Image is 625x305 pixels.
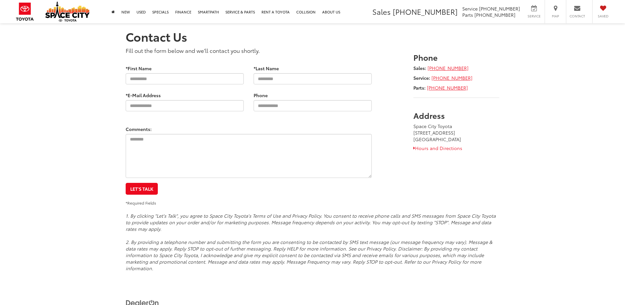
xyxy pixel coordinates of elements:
span: Map [548,14,563,18]
label: Comments: [126,126,152,132]
span: [PHONE_NUMBER] [393,6,458,17]
strong: Parts: [413,84,426,91]
small: *Required Fields [126,200,156,206]
label: *E-Mail Address [126,92,161,98]
strong: Service: [413,75,430,81]
button: Let's Talk [126,183,158,195]
strong: Sales: [413,65,426,71]
h1: Contact Us [126,30,500,43]
a: [PHONE_NUMBER] [427,65,469,71]
label: Phone [254,92,268,98]
address: Space City Toyota [STREET_ADDRESS] [GEOGRAPHIC_DATA] [413,123,500,142]
a: Hours and Directions [413,145,462,151]
h3: Phone [413,53,500,61]
span: Parts [462,11,473,18]
span: Sales [372,6,391,17]
span: Saved [596,14,610,18]
em: 1. By clicking "Let's Talk", you agree to Space City Toyota's Terms of Use and Privacy Policy. Yo... [126,212,496,272]
span: Service [527,14,541,18]
span: [PHONE_NUMBER] [479,5,520,12]
p: Fill out the form below and we'll contact you shortly. [126,46,372,54]
span: Contact [570,14,585,18]
img: Space City Toyota [45,1,90,22]
a: [PHONE_NUMBER] [427,84,468,91]
label: *First Name [126,65,152,72]
a: [PHONE_NUMBER] [431,75,472,81]
label: *Last Name [254,65,279,72]
h3: Address [413,111,500,120]
span: Service [462,5,478,12]
span: [PHONE_NUMBER] [474,11,515,18]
